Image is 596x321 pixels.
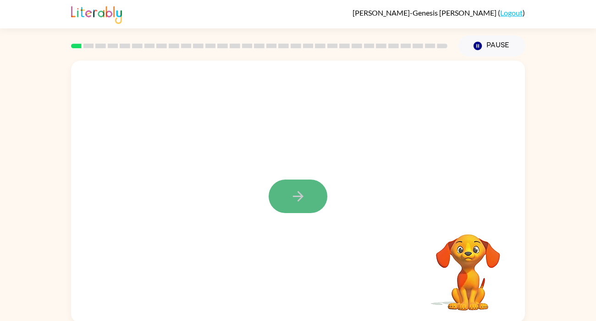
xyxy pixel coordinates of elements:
[353,8,525,17] div: ( )
[71,4,122,24] img: Literably
[422,220,514,312] video: Your browser must support playing .mp4 files to use Literably. Please try using another browser.
[353,8,498,17] span: [PERSON_NAME]-Genesis [PERSON_NAME]
[500,8,523,17] a: Logout
[458,35,525,56] button: Pause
